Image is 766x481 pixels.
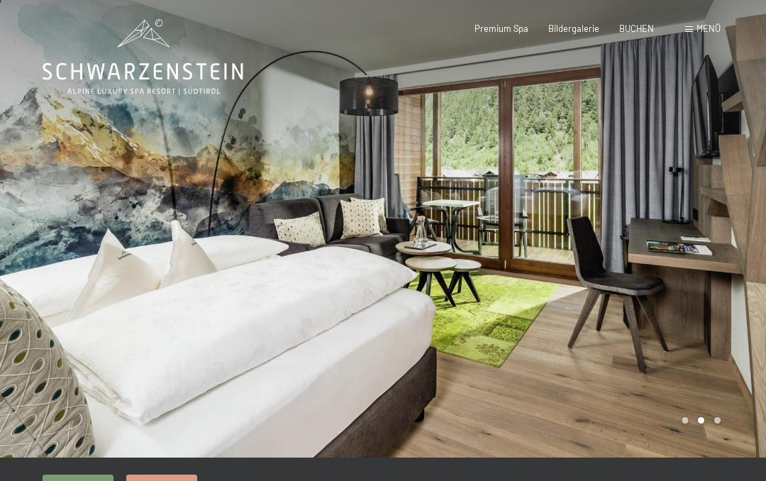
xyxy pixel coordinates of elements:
a: BUCHEN [619,23,654,34]
a: Bildergalerie [548,23,599,34]
span: Menü [696,23,721,34]
a: Premium Spa [474,23,528,34]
